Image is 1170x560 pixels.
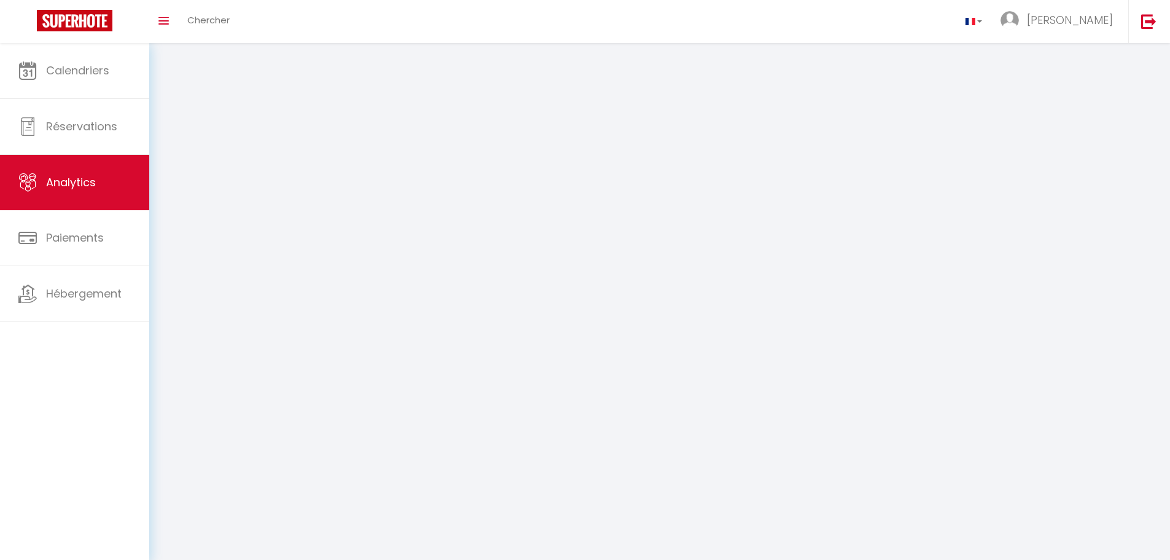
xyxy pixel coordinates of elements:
img: ... [1000,11,1019,30]
img: Super Booking [37,10,112,31]
span: Réservations [46,119,117,134]
button: Ouvrir le widget de chat LiveChat [10,5,47,42]
span: Paiements [46,230,104,245]
span: Hébergement [46,286,122,301]
span: Analytics [46,175,96,190]
span: Chercher [187,14,230,26]
span: Calendriers [46,63,109,78]
span: [PERSON_NAME] [1027,12,1113,28]
img: logout [1141,14,1156,29]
